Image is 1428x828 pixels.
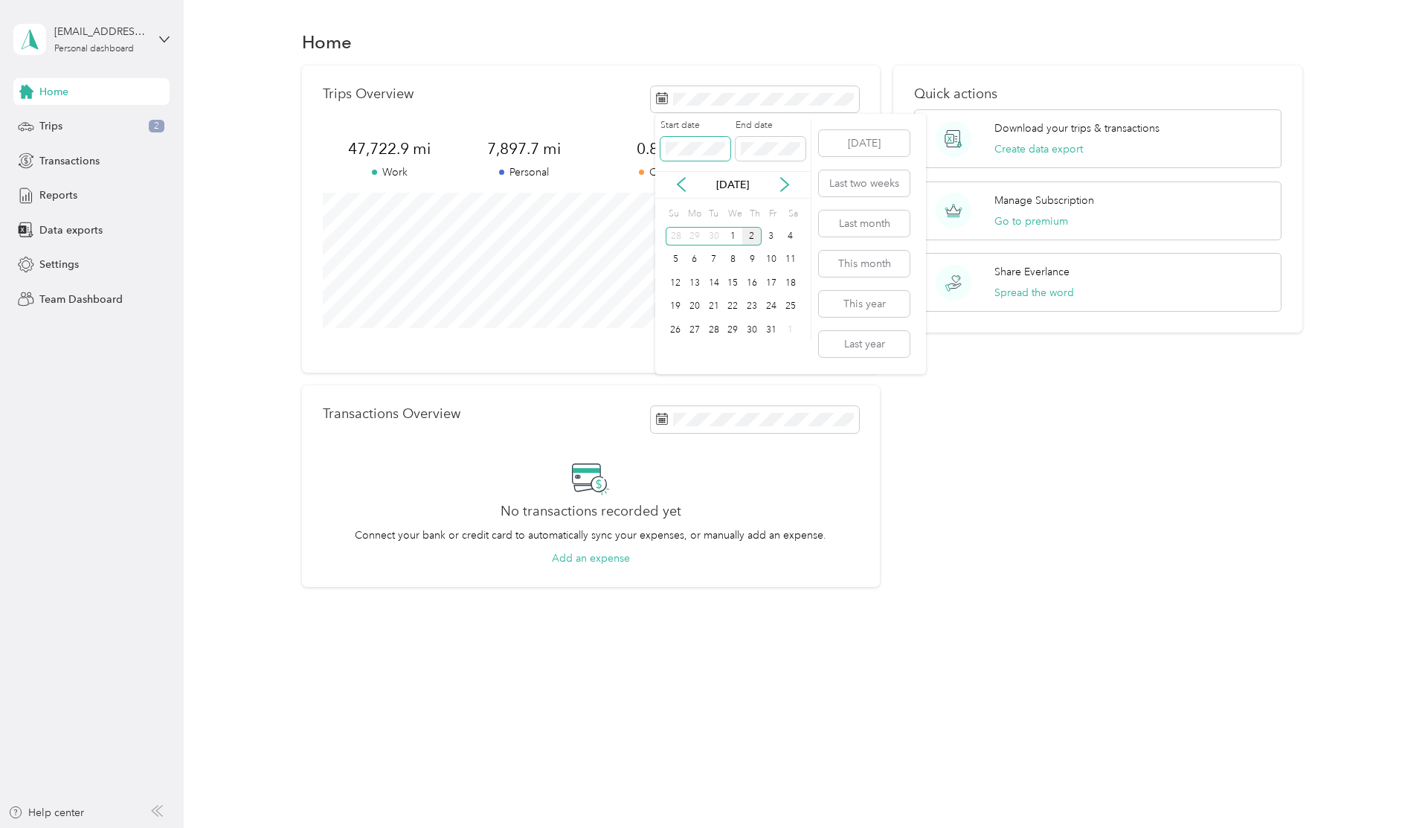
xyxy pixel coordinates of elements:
p: Personal [457,164,591,180]
h1: Home [302,34,352,50]
div: 17 [762,274,781,292]
div: Fr [767,204,781,225]
div: 16 [742,274,762,292]
label: Start date [660,119,730,132]
div: 20 [685,298,704,316]
span: Home [39,84,68,100]
div: Su [666,204,680,225]
p: [DATE] [701,177,764,193]
span: Data exports [39,222,103,238]
p: Manage Subscription [994,193,1094,208]
span: Trips [39,118,62,134]
div: Tu [707,204,721,225]
p: Transactions Overview [323,406,460,422]
div: 22 [724,298,743,316]
div: 18 [781,274,800,292]
p: Work [323,164,457,180]
div: 14 [704,274,724,292]
span: 2 [149,120,164,133]
button: This year [819,291,910,317]
button: Last two weeks [819,170,910,196]
div: [EMAIL_ADDRESS][DOMAIN_NAME] [54,24,147,39]
p: Download your trips & transactions [994,121,1160,136]
div: 15 [724,274,743,292]
div: 1 [724,227,743,245]
p: Share Everlance [994,264,1070,280]
div: 5 [666,251,685,269]
button: Spread the word [994,285,1074,301]
div: Personal dashboard [54,45,134,54]
div: 28 [666,227,685,245]
div: 29 [685,227,704,245]
span: 0.8 mi [591,138,724,159]
h2: No transactions recorded yet [501,504,681,519]
span: Reports [39,187,77,203]
button: Create data export [994,141,1083,157]
div: 2 [742,227,762,245]
div: 24 [762,298,781,316]
div: 19 [666,298,685,316]
div: 21 [704,298,724,316]
p: Other [591,164,724,180]
div: 10 [762,251,781,269]
span: 7,897.7 mi [457,138,591,159]
span: Team Dashboard [39,292,123,307]
p: Trips Overview [323,86,414,102]
div: 3 [762,227,781,245]
button: Last year [819,331,910,357]
div: Mo [685,204,701,225]
button: This month [819,251,910,277]
iframe: Everlance-gr Chat Button Frame [1345,745,1428,828]
div: 12 [666,274,685,292]
span: Settings [39,257,79,272]
p: Quick actions [914,86,1281,102]
div: 1 [781,321,800,339]
button: Add an expense [552,551,630,566]
button: Help center [8,805,84,821]
div: 9 [742,251,762,269]
div: 6 [685,251,704,269]
div: Sa [786,204,800,225]
div: 30 [704,227,724,245]
label: End date [736,119,805,132]
div: 13 [685,274,704,292]
div: 25 [781,298,800,316]
span: 47,722.9 mi [323,138,457,159]
div: 28 [704,321,724,339]
p: Connect your bank or credit card to automatically sync your expenses, or manually add an expense. [355,527,826,543]
div: 4 [781,227,800,245]
button: Last month [819,211,910,237]
div: 27 [685,321,704,339]
div: We [725,204,742,225]
div: 23 [742,298,762,316]
div: 30 [742,321,762,339]
div: 8 [724,251,743,269]
div: 11 [781,251,800,269]
div: 26 [666,321,685,339]
div: 31 [762,321,781,339]
div: 7 [704,251,724,269]
span: Transactions [39,153,100,169]
div: 29 [724,321,743,339]
div: Th [747,204,762,225]
button: [DATE] [819,130,910,156]
button: Go to premium [994,214,1068,229]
